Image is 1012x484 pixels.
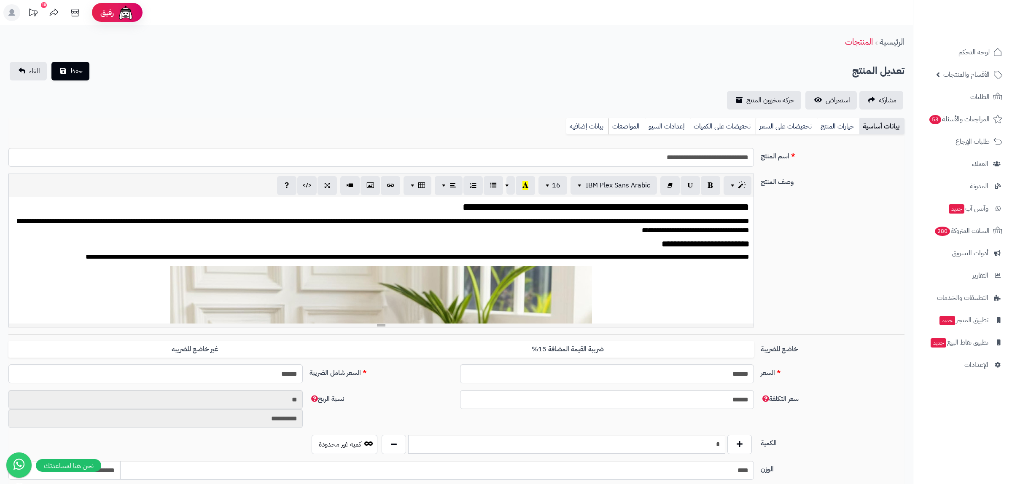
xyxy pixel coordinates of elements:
span: حركة مخزون المنتج [746,95,794,105]
span: سعر التكلفة [761,394,799,404]
a: المدونة [918,176,1007,196]
span: جديد [939,316,955,325]
span: الطلبات [970,91,990,103]
label: وصف المنتج [757,174,908,187]
a: المراجعات والأسئلة53 [918,109,1007,129]
label: خاضع للضريبة [757,341,908,354]
a: مشاركه [859,91,903,110]
span: لوحة التحكم [958,46,990,58]
span: رفيق [100,8,114,18]
span: العملاء [972,158,988,170]
span: تطبيق نقاط البيع [930,337,988,348]
h2: تعديل المنتج [852,62,904,80]
span: جديد [931,338,946,348]
a: الطلبات [918,87,1007,107]
span: استعراض [826,95,850,105]
button: IBM Plex Sans Arabic [571,176,657,195]
span: تطبيق المتجر [939,314,988,326]
a: المنتجات [845,35,873,48]
a: طلبات الإرجاع [918,131,1007,152]
a: بيانات إضافية [566,118,608,135]
span: وآتس آب [948,203,988,214]
label: الوزن [757,461,908,474]
a: تطبيق نقاط البيعجديد [918,332,1007,353]
a: أدوات التسويق [918,243,1007,263]
span: المدونة [970,180,988,192]
a: وآتس آبجديد [918,198,1007,219]
div: 10 [41,2,47,8]
button: حفظ [51,62,89,80]
span: السلات المتروكة [934,225,990,237]
a: تحديثات المنصة [22,4,43,23]
span: مشاركه [879,95,896,105]
a: لوحة التحكم [918,42,1007,62]
span: طلبات الإرجاع [955,136,990,147]
span: الغاء [29,66,40,76]
span: التطبيقات والخدمات [937,292,988,304]
a: حركة مخزون المنتج [727,91,801,110]
a: السلات المتروكة280 [918,221,1007,241]
a: استعراض [805,91,857,110]
img: ai-face.png [117,4,134,21]
span: المراجعات والأسئلة [929,113,990,125]
label: السعر شامل الضريبة [306,364,457,378]
label: اسم المنتج [757,148,908,161]
label: ضريبة القيمة المضافة 15% [381,341,754,358]
span: 53 [929,115,941,124]
span: الإعدادات [964,359,988,371]
span: IBM Plex Sans Arabic [586,180,650,190]
label: السعر [757,364,908,378]
a: العملاء [918,154,1007,174]
a: التطبيقات والخدمات [918,288,1007,308]
span: نسبة الربح [310,394,344,404]
span: الأقسام والمنتجات [943,69,990,80]
a: تطبيق المتجرجديد [918,310,1007,330]
a: التقارير [918,265,1007,286]
a: تخفيضات على الكميات [690,118,756,135]
span: أدوات التسويق [952,247,988,259]
span: التقارير [972,270,988,281]
a: بيانات أساسية [859,118,904,135]
a: خيارات المنتج [817,118,859,135]
span: 16 [552,180,560,190]
button: 16 [538,176,567,195]
span: 280 [935,227,950,236]
a: المواصفات [608,118,645,135]
label: الكمية [757,435,908,448]
label: غير خاضع للضريبه [8,341,381,358]
a: الإعدادات [918,355,1007,375]
a: تخفيضات على السعر [756,118,817,135]
a: الغاء [10,62,47,80]
a: الرئيسية [880,35,904,48]
span: حفظ [70,66,83,76]
a: إعدادات السيو [645,118,690,135]
span: جديد [949,204,964,214]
